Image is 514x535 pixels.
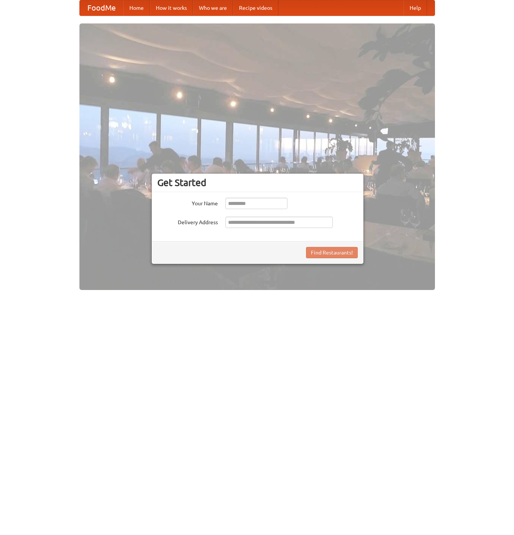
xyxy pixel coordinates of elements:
[306,247,358,258] button: Find Restaurants!
[150,0,193,16] a: How it works
[233,0,278,16] a: Recipe videos
[157,177,358,188] h3: Get Started
[157,198,218,207] label: Your Name
[80,0,123,16] a: FoodMe
[157,217,218,226] label: Delivery Address
[123,0,150,16] a: Home
[193,0,233,16] a: Who we are
[404,0,427,16] a: Help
